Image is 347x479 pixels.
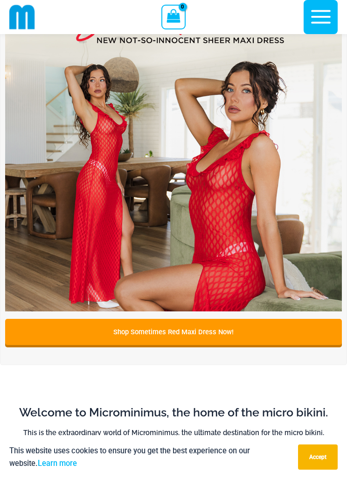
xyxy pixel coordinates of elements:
button: Accept [298,444,338,470]
img: cropped mm emblem [9,4,35,30]
p: This website uses cookies to ensure you get the best experience on our website. [9,444,291,470]
a: Learn more [38,459,77,468]
a: Shop Sometimes Red Maxi Dress Now! [5,319,342,345]
h2: Welcome to Microminimus, the home of the micro bikini. [16,405,331,420]
a: View Shopping Cart, empty [161,5,185,29]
